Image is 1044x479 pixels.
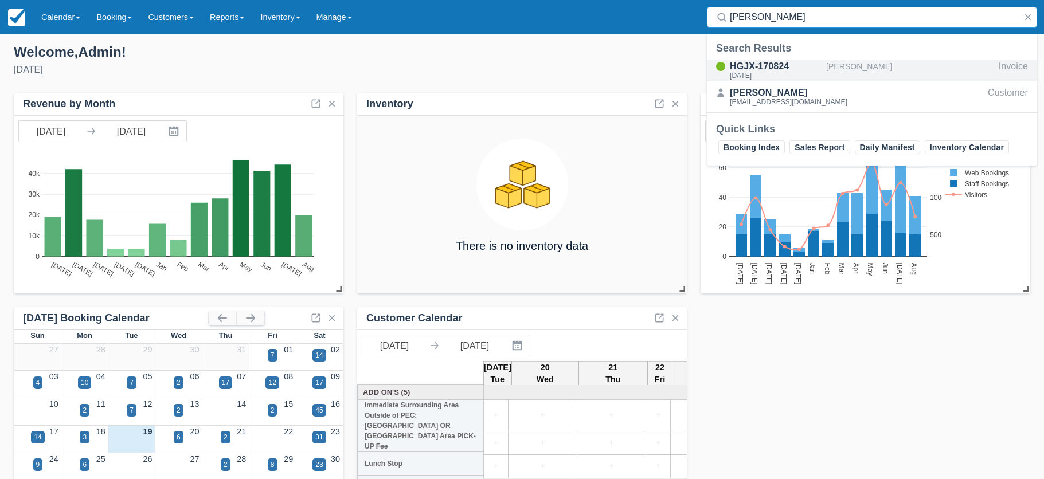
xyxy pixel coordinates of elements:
[130,378,134,388] div: 7
[988,86,1028,108] div: Customer
[674,437,736,449] a: +
[826,60,994,81] div: [PERSON_NAME]
[999,60,1028,81] div: Invoice
[14,63,513,77] div: [DATE]
[130,405,134,415] div: 7
[271,350,275,360] div: 7
[487,437,505,449] a: +
[580,460,643,473] a: +
[331,399,340,409] a: 16
[190,399,199,409] a: 13
[177,405,181,415] div: 2
[674,409,736,422] a: +
[222,378,229,388] div: 17
[190,454,199,464] a: 27
[487,460,505,473] a: +
[706,121,770,142] input: Start Date
[19,121,83,142] input: Start Date
[23,312,209,325] div: [DATE] Booking Calendar
[580,409,643,422] a: +
[77,331,92,340] span: Mon
[315,378,323,388] div: 17
[14,44,513,61] div: Welcome , Admin !
[730,99,847,105] div: [EMAIL_ADDRESS][DOMAIN_NAME]
[143,399,153,409] a: 12
[315,432,323,442] div: 31
[96,427,105,436] a: 18
[271,405,275,415] div: 2
[284,345,293,354] a: 01
[224,460,228,470] div: 2
[34,432,41,442] div: 14
[730,7,1019,28] input: Search ( / )
[83,405,87,415] div: 2
[36,460,40,470] div: 9
[96,372,105,381] a: 04
[83,432,87,442] div: 3
[268,331,277,340] span: Fri
[49,427,58,436] a: 17
[284,372,293,381] a: 08
[163,121,186,142] button: Interact with the calendar and add the check-in date for your trip.
[8,9,25,26] img: checkfront-main-nav-mini-logo.png
[237,427,246,436] a: 21
[268,378,276,388] div: 12
[443,335,507,356] input: End Date
[171,331,186,340] span: Wed
[456,239,588,252] h4: There is no inventory data
[315,460,323,470] div: 23
[284,399,293,409] a: 15
[362,335,427,356] input: Start Date
[511,437,574,449] a: +
[36,378,40,388] div: 4
[647,361,672,386] th: 22 Fri
[224,432,228,442] div: 2
[314,331,325,340] span: Sat
[484,361,512,386] th: [DATE] Tue
[284,454,293,464] a: 29
[81,378,88,388] div: 10
[649,409,667,422] a: +
[49,345,58,354] a: 27
[707,86,1037,108] a: [PERSON_NAME][EMAIL_ADDRESS][DOMAIN_NAME]Customer
[49,372,58,381] a: 03
[177,432,181,442] div: 6
[331,454,340,464] a: 30
[96,399,105,409] a: 11
[237,372,246,381] a: 07
[83,460,87,470] div: 6
[190,372,199,381] a: 06
[219,331,233,340] span: Thu
[366,97,413,111] div: Inventory
[190,427,199,436] a: 20
[578,361,647,386] th: 21 Thu
[730,60,822,73] div: HGJX-170824
[99,121,163,142] input: End Date
[143,454,153,464] a: 26
[855,140,920,154] a: Daily Manifest
[716,122,1028,136] div: Quick Links
[730,72,822,79] div: [DATE]
[730,86,847,100] div: [PERSON_NAME]
[649,460,667,473] a: +
[507,335,530,356] button: Interact with the calendar and add the check-in date for your trip.
[23,97,115,111] div: Revenue by Month
[177,378,181,388] div: 2
[511,409,574,422] a: +
[331,427,340,436] a: 23
[487,409,505,422] a: +
[143,345,153,354] a: 29
[125,331,138,340] span: Tue
[649,437,667,449] a: +
[707,60,1037,81] a: HGJX-170824[DATE][PERSON_NAME]Invoice
[237,345,246,354] a: 31
[49,454,58,464] a: 24
[331,372,340,381] a: 09
[925,140,1009,154] a: Inventory Calendar
[96,345,105,354] a: 28
[315,405,323,415] div: 45
[674,460,736,473] a: +
[284,427,293,436] a: 22
[96,454,105,464] a: 25
[331,345,340,354] a: 02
